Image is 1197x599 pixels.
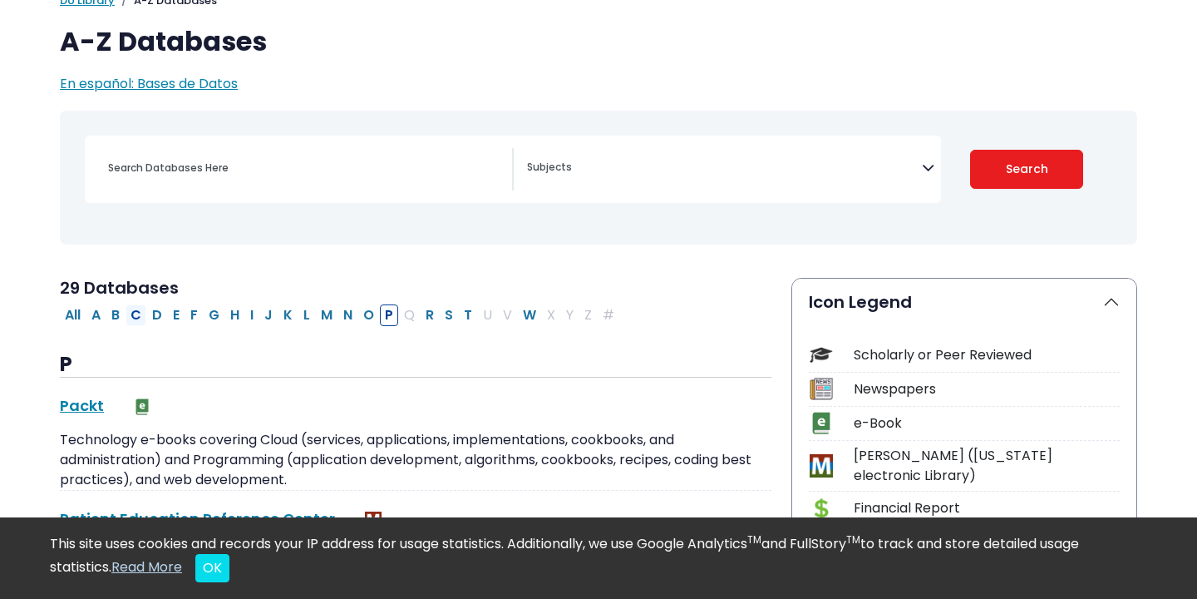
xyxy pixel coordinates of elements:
[854,345,1120,365] div: Scholarly or Peer Reviewed
[810,378,832,400] img: Icon Newspapers
[60,304,621,324] div: Alpha-list to filter by first letter of database name
[527,162,922,176] textarea: Search
[134,399,150,415] img: e-Book
[459,304,477,326] button: Filter Results T
[358,304,379,326] button: Filter Results O
[278,304,298,326] button: Filter Results K
[60,111,1137,245] nav: Search filters
[126,304,146,326] button: Filter Results C
[518,304,541,326] button: Filter Results W
[380,304,398,326] button: Filter Results P
[111,557,182,577] a: Read More
[440,304,458,326] button: Filter Results S
[60,395,104,416] a: Packt
[245,304,259,326] button: Filter Results I
[50,534,1147,582] div: This site uses cookies and records your IP address for usage statistics. Additionally, we use Goo...
[365,512,382,528] img: MeL (Michigan electronic Library)
[147,304,167,326] button: Filter Results D
[185,304,203,326] button: Filter Results F
[168,304,185,326] button: Filter Results E
[60,26,1137,57] h1: A-Z Databases
[854,413,1120,433] div: e-Book
[60,353,771,378] h3: P
[810,412,832,434] img: Icon e-Book
[854,379,1120,399] div: Newspapers
[970,150,1084,189] button: Submit for Search Results
[259,304,278,326] button: Filter Results J
[421,304,439,326] button: Filter Results R
[810,454,832,477] img: Icon MeL (Michigan electronic Library)
[316,304,337,326] button: Filter Results M
[338,304,357,326] button: Filter Results N
[225,304,244,326] button: Filter Results H
[60,304,86,326] button: All
[854,498,1120,518] div: Financial Report
[810,498,832,520] img: Icon Financial Report
[106,304,125,326] button: Filter Results B
[60,430,771,490] p: Technology e-books covering Cloud (services, applications, implementations, cookbooks, and admini...
[60,508,335,529] a: Patient Education Reference Center
[810,344,832,366] img: Icon Scholarly or Peer Reviewed
[86,304,106,326] button: Filter Results A
[747,532,761,547] sup: TM
[60,276,179,299] span: 29 Databases
[98,156,512,180] input: Search database by title or keyword
[846,532,860,547] sup: TM
[204,304,224,326] button: Filter Results G
[792,279,1136,325] button: Icon Legend
[854,446,1120,486] div: [PERSON_NAME] ([US_STATE] electronic Library)
[298,304,315,326] button: Filter Results L
[195,554,229,582] button: Close
[60,74,238,93] a: En español: Bases de Datos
